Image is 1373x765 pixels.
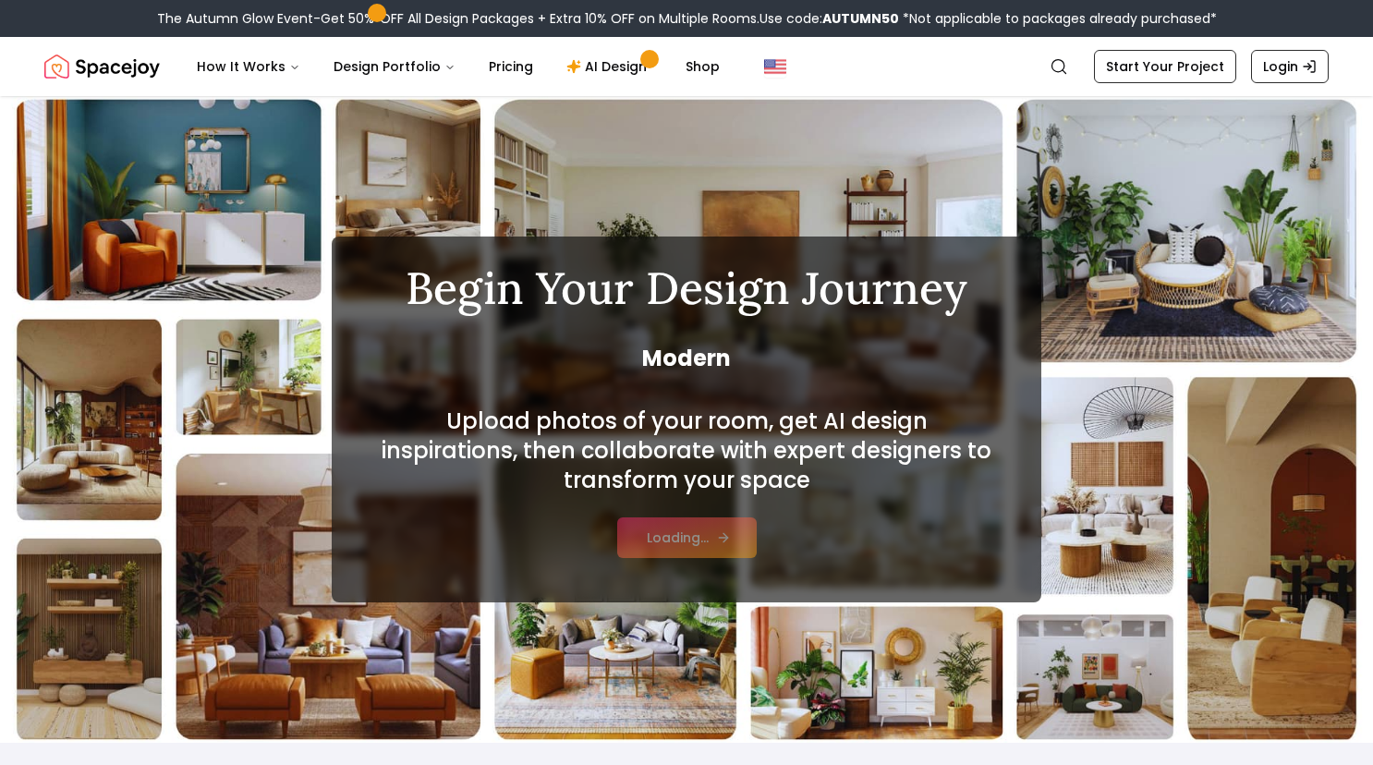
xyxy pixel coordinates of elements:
[182,48,735,85] nav: Main
[182,48,315,85] button: How It Works
[319,48,470,85] button: Design Portfolio
[671,48,735,85] a: Shop
[552,48,667,85] a: AI Design
[899,9,1217,28] span: *Not applicable to packages already purchased*
[44,48,160,85] a: Spacejoy
[44,37,1329,96] nav: Global
[474,48,548,85] a: Pricing
[376,407,997,495] h2: Upload photos of your room, get AI design inspirations, then collaborate with expert designers to...
[764,55,786,78] img: United States
[376,344,997,373] span: Modern
[44,48,160,85] img: Spacejoy Logo
[759,9,899,28] span: Use code:
[157,9,1217,28] div: The Autumn Glow Event-Get 50% OFF All Design Packages + Extra 10% OFF on Multiple Rooms.
[1251,50,1329,83] a: Login
[376,266,997,310] h1: Begin Your Design Journey
[1094,50,1236,83] a: Start Your Project
[822,9,899,28] b: AUTUMN50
